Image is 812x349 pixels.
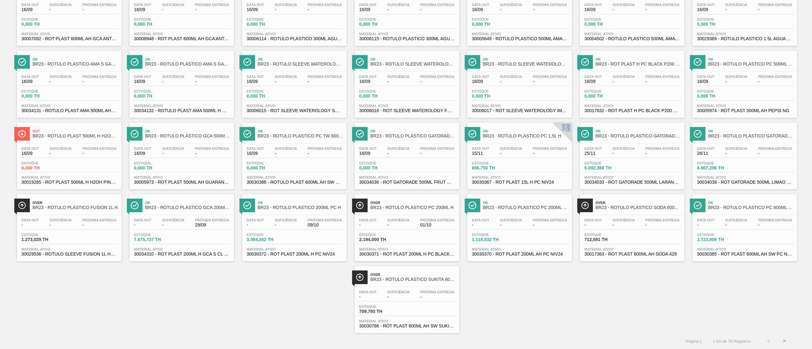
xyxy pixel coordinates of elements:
span: - [533,79,567,84]
span: Estoque [134,89,179,93]
span: - [162,79,184,84]
span: Data out [247,3,264,7]
img: Ícone [694,130,702,138]
span: Próxima Entrega [758,75,792,79]
img: Ícone [243,201,251,209]
span: 30005973 - ROT PLAST 500ML AH GUARANA NG [134,180,229,185]
span: BR23 - RÓTULO SLEEVE WATEROLOGY FOCO 500ML [370,62,456,67]
span: 0,000 TH [134,166,179,170]
span: Próxima Entrega [308,3,342,7]
a: ÍconeOkBR23 - RÓTULO PLÁSTICO PC 1,5L HData out15/11Suficiência-Próxima Entrega-Estoque896,750 TH... [462,118,575,190]
span: - [725,151,747,156]
span: Suficiência [275,147,297,150]
a: ÍconeOkBR23 - RÓTULO SLEEVE WATEROLOGY SAIS MIN 500MLData out16/09Suficiência-Próxima Entrega-Est... [237,46,350,118]
span: - [645,7,680,12]
span: - [308,79,342,84]
span: 0,000 TH [134,94,179,98]
span: BR23 - RÓTULO PLÁSTICO GATORADE LARANJA 500ML H [596,134,681,138]
span: Suficiência [387,75,409,79]
span: BR23 - RÓTULO PLÁSTICO PC 500ML AH [708,62,794,67]
span: Ok [145,129,231,133]
span: BR23 - RÓTULO PLÁSTICO 200ML PC H [258,205,344,210]
span: - [49,7,72,12]
span: 30005649 - ROTULO PLASTICO 500ML AMA NIV21 [472,36,567,41]
span: Material ativo [247,32,342,36]
span: Suficiência [49,75,72,79]
img: Ícone [356,130,364,138]
span: Estoque [359,161,404,165]
span: Estoque [697,17,742,21]
span: 30006016 - ROT SLEEVE WATEROLOGY FOCO 500ML [359,108,455,113]
span: - [275,7,297,12]
span: Data out [134,75,152,79]
span: Ok [258,129,344,133]
a: ÍconeOkBR23 - RÓTULO PLÁSTICO AMA S GAS 500ML AHData out16/09Suficiência-Próxima Entrega-Estoque0... [12,46,125,118]
span: BR23 - RÓTULO PLÁSTICO GCA 200ML H [145,205,231,210]
span: - [725,7,747,12]
span: Estoque [585,89,629,93]
img: Ícone [131,130,139,138]
span: - [533,7,567,12]
span: Próxima Entrega [533,75,567,79]
a: ÍconeOkBR23 - RÓTULO PLÁSTICO GATORADE LARANJA 500ML HData out25/11Suficiência-Próxima Entrega-Es... [575,118,688,190]
img: Ícone [468,58,476,66]
span: 16/09 [359,151,377,156]
span: Material ativo [585,104,680,108]
span: 0,000 TH [697,22,742,27]
span: Ok [596,57,681,61]
a: ÍconeOutBR23 - RÓTULO PLAST 500ML H H2OH PINKData out16/09Suficiência-Próxima Entrega-Estoque0,00... [12,118,125,190]
span: BR23 - RÓTULO PLÁSTICO GCA 500ML AH [145,134,231,138]
span: 30006114 - ROTULO PLASTICO 300ML AGUA AMA SEM GAS [247,36,342,41]
span: - [82,79,117,84]
span: Estoque [22,17,66,21]
span: 6.092,368 TH [585,166,629,170]
span: Data out [472,3,489,7]
span: 16/09 [697,79,715,84]
span: Data out [585,75,602,79]
a: ÍconeOkBR23 - RÓTULO PLÁSTICO GCA 200ML HData out-Suficiência-Próxima Entrega29/09Estoque7.675,73... [125,189,237,261]
span: BR23 - RÓTULO SLEEVE WATEROLOGY SAIS MIN 500ML [258,62,344,67]
img: Ícone [243,130,251,138]
span: Material ativo [359,175,455,179]
span: Próxima Entrega [82,75,117,79]
span: 30034131 - ROTULO PLAST AMA 500ML AH NIV25 [22,108,117,113]
span: - [195,79,229,84]
span: Ok [258,201,344,205]
span: Ok [258,57,344,61]
span: Próxima Entrega [420,75,455,79]
span: Estoque [472,89,516,93]
span: Material ativo [22,104,117,108]
span: 896,750 TH [472,166,516,170]
span: 16/09 [472,7,489,12]
span: BR23 - RÓTULO PLÁSTICO GATORADE FRUTAS CÍTRICAS 500ML AH [370,134,456,138]
span: Over [33,201,118,205]
span: Ok [483,57,569,61]
span: - [500,79,522,84]
img: Ícone [694,58,702,66]
span: Ok [708,129,794,133]
span: Material ativo [22,175,117,179]
span: 0,000 TH [247,94,291,98]
span: - [162,7,184,12]
span: Data out [247,75,264,79]
span: - [500,7,522,12]
span: BR23 - ROT PLAST H PC BLACK P200 MP [596,62,681,67]
span: - [500,151,522,156]
span: 30034038 - ROT GATORADE 500ML LIMAO H NIV25 [697,180,792,185]
span: 0,000 TH [472,22,516,27]
span: - [195,7,229,12]
span: Suficiência [162,75,184,79]
img: Ícone [694,201,702,209]
span: BR23 - RÓTULO PLÁSTICO PC 200ML AH [483,205,569,210]
span: Estoque [585,17,629,21]
span: Data out [359,147,377,150]
span: Suficiência [500,3,522,7]
span: Material ativo [134,175,229,179]
a: ÍconeOkBR23 - RÓTULO PLÁSTICO PC 600ML AHData out-Suficiência-Próxima Entrega-Estoque1.723,806 TH... [688,189,800,261]
span: Data out [585,147,602,150]
span: Próxima Entrega [82,3,117,7]
span: Estoque [359,89,404,93]
img: Ícone [468,130,476,138]
a: ÍconeOverBR23 - RÓTULO PLÁSTICO PC 200ML HData out-Suficiência-Próxima Entrega01/10Estoque2.194,0... [350,189,462,261]
span: Suficiência [162,147,184,150]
